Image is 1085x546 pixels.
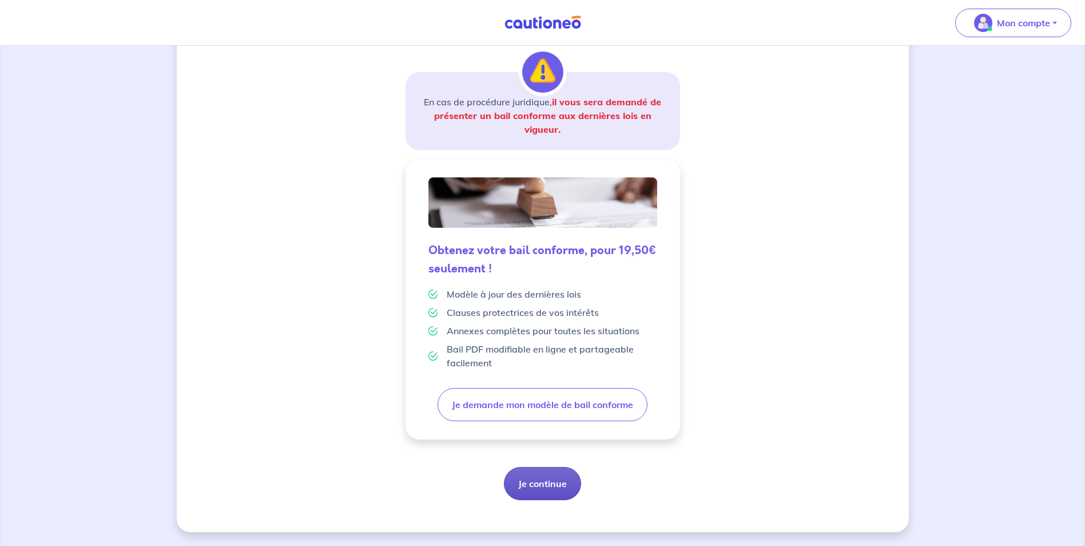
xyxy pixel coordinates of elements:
p: Annexes complètes pour toutes les situations [447,324,639,338]
button: Je continue [504,467,581,500]
button: Je demande mon modèle de bail conforme [438,388,647,421]
p: Mon compte [997,16,1050,30]
h5: Obtenez votre bail conforme, pour 19,50€ seulement ! [428,242,657,278]
p: Bail PDF modifiable en ligne et partageable facilement [447,342,657,370]
img: illu_alert.svg [522,52,563,93]
img: valid-lease.png [428,177,657,228]
p: Modèle à jour des dernières lois [447,287,581,301]
p: En cas de procédure juridique, [419,95,666,136]
strong: il vous sera demandé de présenter un bail conforme aux dernières lois en vigueur. [434,96,662,135]
button: illu_account_valid_menu.svgMon compte [955,9,1071,37]
img: illu_account_valid_menu.svg [974,14,992,32]
p: Clauses protectrices de vos intérêts [447,306,599,319]
img: Cautioneo [500,15,586,30]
